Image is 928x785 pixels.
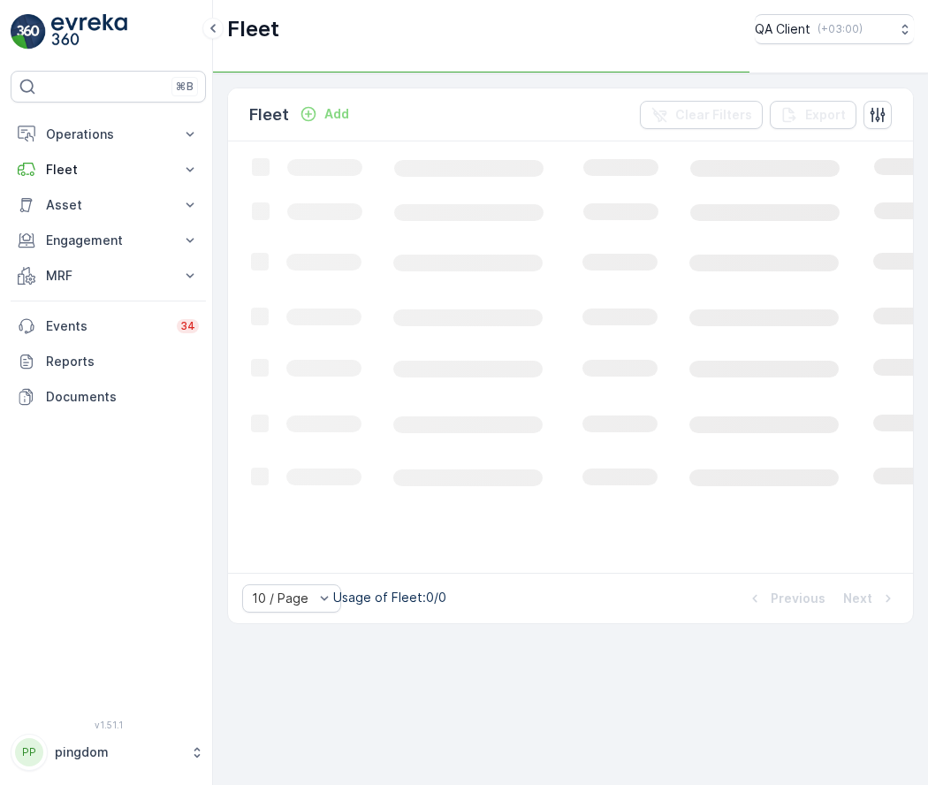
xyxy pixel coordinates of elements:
[176,80,194,94] p: ⌘B
[55,743,181,761] p: pingdom
[744,588,827,609] button: Previous
[755,14,914,44] button: QA Client(+03:00)
[46,196,171,214] p: Asset
[46,267,171,285] p: MRF
[46,126,171,143] p: Operations
[11,117,206,152] button: Operations
[51,14,127,50] img: logo_light-DOdMpM7g.png
[15,738,43,766] div: PP
[11,344,206,379] a: Reports
[771,590,825,607] p: Previous
[227,15,279,43] p: Fleet
[640,101,763,129] button: Clear Filters
[675,106,752,124] p: Clear Filters
[11,309,206,344] a: Events34
[841,588,899,609] button: Next
[843,590,872,607] p: Next
[11,379,206,415] a: Documents
[46,317,166,335] p: Events
[180,319,195,333] p: 34
[11,720,206,730] span: v 1.51.1
[46,161,171,179] p: Fleet
[293,103,356,125] button: Add
[11,14,46,50] img: logo
[249,103,289,127] p: Fleet
[11,734,206,771] button: PPpingdom
[46,232,171,249] p: Engagement
[46,388,199,406] p: Documents
[324,105,349,123] p: Add
[770,101,856,129] button: Export
[805,106,846,124] p: Export
[46,353,199,370] p: Reports
[11,187,206,223] button: Asset
[333,589,446,606] p: Usage of Fleet : 0/0
[11,258,206,293] button: MRF
[11,223,206,258] button: Engagement
[818,22,863,36] p: ( +03:00 )
[755,20,810,38] p: QA Client
[11,152,206,187] button: Fleet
